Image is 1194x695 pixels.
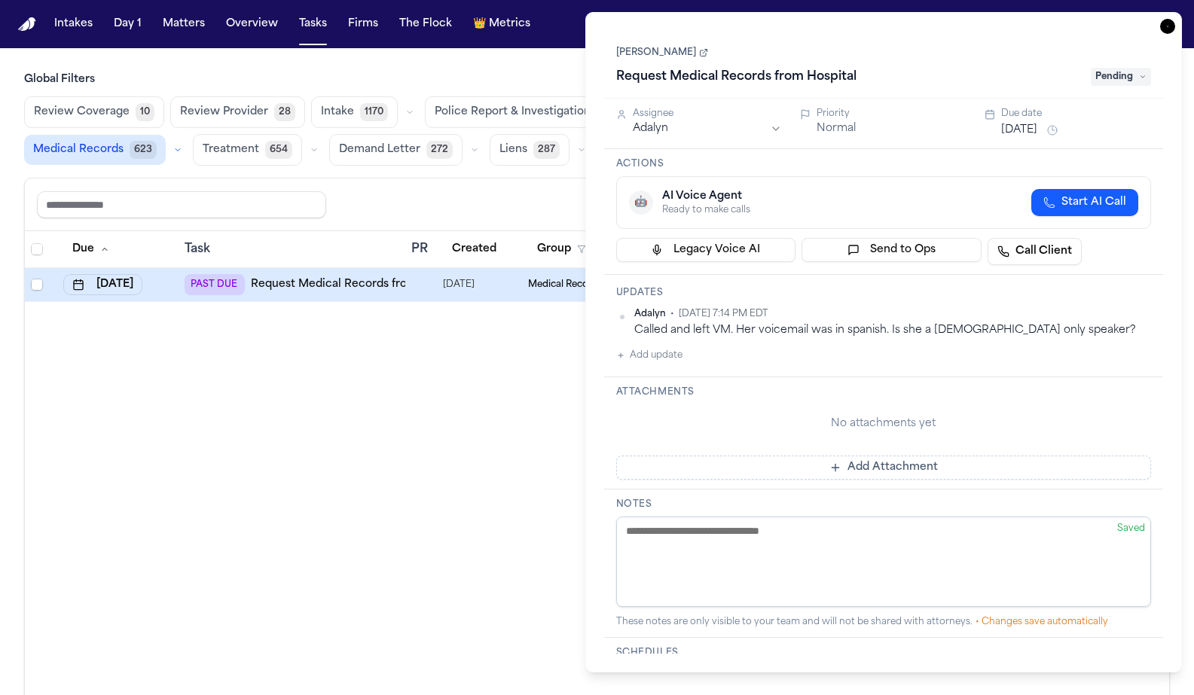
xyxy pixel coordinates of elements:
button: Review Coverage10 [24,96,164,128]
button: Tasks [293,11,333,38]
button: Normal [817,121,856,136]
span: [DATE] 7:14 PM EDT [679,308,768,320]
div: These notes are only visible to your team and will not be shared with attorneys. [616,616,1152,628]
button: Matters [157,11,211,38]
span: Liens [499,142,527,157]
span: • [670,308,674,320]
img: Finch Logo [18,17,36,32]
button: Start AI Call [1031,189,1138,216]
button: Review Provider28 [170,96,305,128]
div: No attachments yet [616,416,1152,431]
a: [PERSON_NAME] [616,47,708,59]
div: Priority [817,108,966,120]
span: Medical Records [33,142,124,157]
button: Add Attachment [616,456,1152,480]
button: Legacy Voice AI [616,238,796,262]
h3: Global Filters [24,72,1170,87]
button: Police Report & Investigation281 [425,96,631,128]
button: Treatment654 [193,134,302,166]
span: Demand Letter [339,142,420,157]
span: Review Provider [180,105,268,120]
div: Ready to make calls [662,204,750,216]
span: Saved [1117,524,1145,533]
button: Liens287 [490,134,570,166]
span: 28 [274,103,295,121]
span: 10 [136,103,154,121]
a: Home [18,17,36,32]
button: Day 1 [108,11,148,38]
div: Called and left VM. Her voicemail was in spanish. Is she a [DEMOGRAPHIC_DATA] only speaker? [634,323,1152,337]
div: AI Voice Agent [662,189,750,204]
span: Review Coverage [34,105,130,120]
button: Firms [342,11,384,38]
button: [DATE] [1001,123,1037,138]
span: Intake [321,105,354,120]
button: Snooze task [1043,121,1061,139]
h3: Actions [616,158,1152,170]
div: Assignee [633,108,783,120]
span: Police Report & Investigation [435,105,591,120]
button: Medical Records623 [24,135,166,165]
span: 287 [533,141,560,159]
span: Pending [1091,68,1151,86]
span: 272 [426,141,453,159]
span: Treatment [203,142,259,157]
span: Start AI Call [1061,195,1126,210]
button: Intakes [48,11,99,38]
button: Send to Ops [802,238,982,262]
button: Intake1170 [311,96,398,128]
button: The Flock [393,11,458,38]
div: Due date [1001,108,1151,120]
span: • Changes save automatically [976,617,1108,626]
button: Overview [220,11,284,38]
button: crownMetrics [467,11,536,38]
button: Add update [616,346,683,364]
h3: Attachments [616,386,1152,398]
h3: Schedules [616,647,1152,659]
span: 1170 [360,103,388,121]
span: 623 [130,141,157,159]
button: Demand Letter272 [329,134,463,166]
span: Adalyn [634,308,666,320]
h1: Request Medical Records from Hospital [610,65,863,89]
h3: Updates [616,287,1152,299]
button: [DATE] [63,274,142,295]
span: 654 [265,141,292,159]
h3: Notes [616,498,1152,511]
span: 🤖 [634,195,647,210]
a: Call Client [988,238,1082,265]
